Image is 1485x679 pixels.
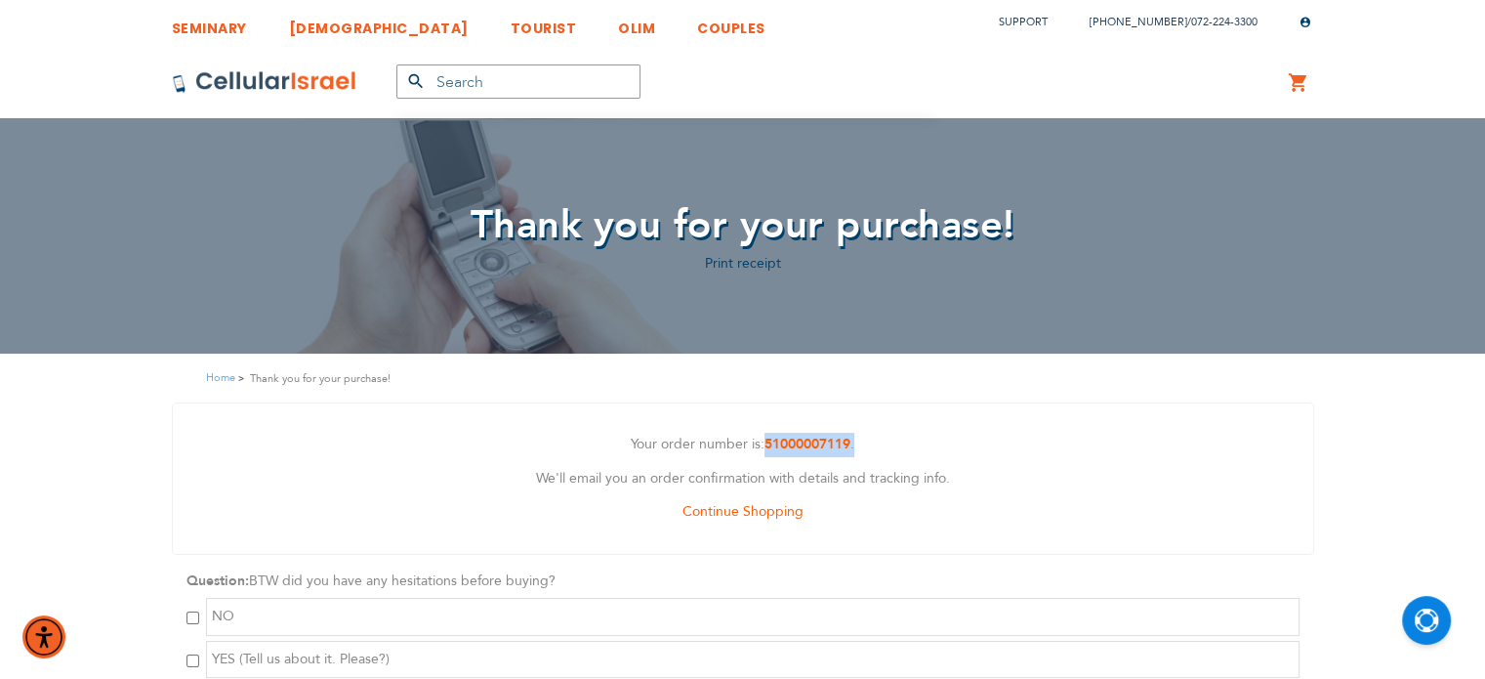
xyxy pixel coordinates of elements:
[682,502,804,521] a: Continue Shopping
[697,5,765,41] a: COUPLES
[250,369,391,388] strong: Thank you for your purchase!
[764,435,850,453] a: 51000007119
[249,572,556,590] span: BTW did you have any hesitations before buying?
[22,615,65,658] div: Accessibility Menu
[1090,15,1187,29] a: [PHONE_NUMBER]
[187,433,1299,457] p: Your order number is: .
[1070,8,1258,36] li: /
[212,650,390,668] span: YES (Tell us about it. Please?)
[172,70,357,94] img: Cellular Israel Logo
[1191,15,1258,29] a: 072-224-3300
[396,64,640,99] input: Search
[705,254,781,273] a: Print receipt
[212,607,234,625] span: NO
[618,5,655,41] a: OLIM
[186,572,249,590] strong: Question:
[187,467,1299,491] p: We'll email you an order confirmation with details and tracking info.
[172,5,247,41] a: SEMINARY
[289,5,469,41] a: [DEMOGRAPHIC_DATA]
[999,15,1048,29] a: Support
[206,370,235,385] a: Home
[511,5,577,41] a: TOURIST
[471,198,1015,252] span: Thank you for your purchase!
